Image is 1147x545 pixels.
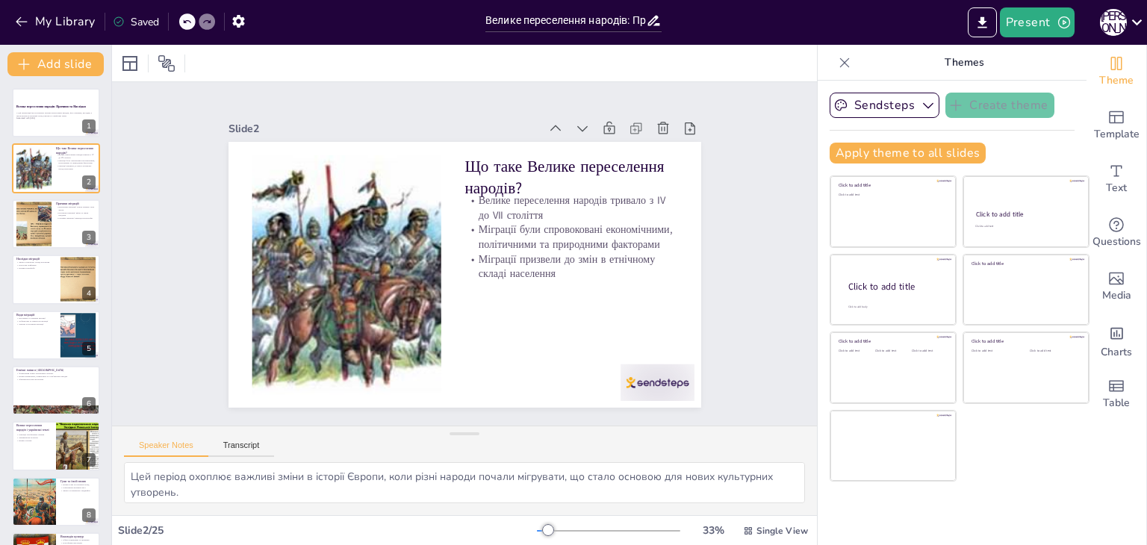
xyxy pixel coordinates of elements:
span: Position [158,54,175,72]
p: Формування нових етномовних спільнот [16,373,96,376]
button: Apply theme to all slides [830,143,986,163]
div: Add ready made slides [1087,99,1146,152]
div: 6 [82,397,96,411]
p: Наслідки міграцій [16,257,56,261]
p: Руйнування античних міст [60,486,96,489]
p: Що таке Велике переселення народів? [470,156,686,222]
button: Present [1000,7,1075,37]
p: Generated with [URL] [16,117,96,120]
span: Template [1094,126,1140,143]
div: Click to add title [839,338,945,344]
div: Add a table [1087,367,1146,421]
div: 3 [82,231,96,244]
strong: Велике переселення народів: Причини та Наслідки [16,105,86,108]
div: Click to add text [912,349,945,353]
p: Міграції були спровоковані економічними, політичними та природними факторами [464,222,679,274]
p: Політичні причини: війни та зміни кордонів [56,211,96,217]
div: 5 [12,311,100,360]
div: 1 [12,88,100,137]
div: 4 [82,287,96,300]
p: Добровільні та примусові міграції [16,320,56,323]
p: Черняхівська культура [16,437,52,440]
span: Single View [756,525,808,537]
span: Questions [1092,234,1141,250]
div: Click to add text [1030,349,1077,353]
p: Вплив остготів [16,439,52,442]
p: Міграції слов'янських племен [16,434,52,437]
p: У цій презентації ми розглянемо Велике переселення народів, його причини, наслідки, а також вплив... [16,112,96,117]
div: 3 [12,199,100,249]
p: Законні та незаконні міграції [16,323,56,326]
p: Що таке Велике переселення народів? [56,146,96,155]
p: Взаємодія культур [60,535,96,539]
p: Міграції призвели до змін в етнічному складі населення [461,252,676,303]
div: Click to add title [976,210,1075,219]
p: Внутрішні та зовнішні міграції [16,317,56,320]
div: Add images, graphics, shapes or video [1087,260,1146,314]
p: Зміни в історичному ландшафті [60,489,96,492]
p: Культурні конфлікти [16,264,56,267]
div: 5 [82,342,96,355]
input: Insert title [485,10,646,31]
span: Charts [1101,344,1132,361]
span: Media [1102,287,1131,304]
button: Add slide [7,52,104,76]
p: Причини міграцій [56,202,96,206]
div: Click to add text [839,349,872,353]
p: Обмін традиціями та звичаями [60,539,96,542]
div: 6 [12,366,100,415]
div: 1 [82,119,96,133]
div: 2 [12,143,100,193]
div: 2 [82,175,96,189]
div: 33 % [695,523,731,538]
p: Міграції призвели до змін в етнічному складі населення [56,164,96,169]
span: Theme [1099,72,1134,89]
p: Велике переселення народів тривало з IV до VII століття [467,193,682,245]
div: Add text boxes [1087,152,1146,206]
div: Click to add title [839,182,945,188]
p: Гуни та їхній вплив [60,479,96,484]
p: Стихійні причини: природні катастрофи [56,217,96,219]
span: Table [1103,395,1130,411]
p: Збереження культури кельтів [16,378,96,381]
div: Click to add text [972,349,1019,353]
textarea: Цей період охоплює важливі зміни в історії Європи, коли різні народи почали мігрувати, що стало о... [124,462,805,503]
button: Speaker Notes [124,440,208,457]
div: Layout [118,52,142,75]
div: Click to add title [972,338,1078,344]
div: Change the overall theme [1087,45,1146,99]
p: Економічні причини: пошук кращих умов життя [56,205,96,211]
div: Click to add title [848,280,944,293]
p: Велике переселення народів тривало з IV до VII століття [56,153,96,158]
button: К [PERSON_NAME] [1100,7,1127,37]
div: 4 [12,255,100,304]
button: Transcript [208,440,275,457]
button: Export to PowerPoint [968,7,997,37]
p: Велике переселення народів і українські землі [16,424,52,432]
div: Click to add body [848,305,942,308]
div: 7 [12,421,100,470]
div: Slide 2 [242,97,553,143]
button: My Library [11,10,102,34]
div: Click to add text [839,193,945,197]
div: 8 [12,477,100,526]
p: Прояви ксенофобії [16,267,56,270]
p: Етнічні зміни в [GEOGRAPHIC_DATA] [16,368,96,373]
p: Види міграцій [16,313,56,317]
div: Click to add title [972,261,1078,267]
div: Get real-time input from your audience [1087,206,1146,260]
button: Sendsteps [830,93,939,118]
div: Slide 2 / 25 [118,523,537,538]
div: Add charts and graphs [1087,314,1146,367]
p: Themes [857,45,1072,81]
p: Нові форми мистецтва [60,541,96,544]
p: Міграції були спровоковані економічними, політичними та природними факторами [56,158,96,163]
span: Text [1106,180,1127,196]
div: 7 [82,453,96,467]
p: Вплив германських, романських та слов'янських народів [16,375,96,378]
div: К [PERSON_NAME] [1100,9,1127,36]
div: Click to add text [975,225,1075,228]
p: Зміни в етнічному складі населення [16,261,56,264]
div: Click to add text [875,349,909,353]
p: Вплив гунів на етнічний склад [60,483,96,486]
